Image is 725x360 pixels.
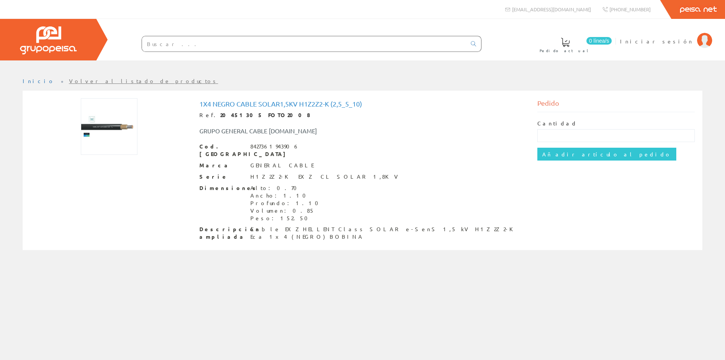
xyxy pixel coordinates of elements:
[586,37,612,45] span: 0 línea/s
[199,111,526,119] div: Ref.
[250,173,400,181] div: H1Z2Z2-K EXZ CL SOLAR 1,8KV
[199,143,245,158] span: Cod. [GEOGRAPHIC_DATA]
[250,226,526,241] div: Cable EXZHELLENT Class SOLAR e-SenS 1,5 kV H1Z2Z2-K Eca 1x4 (NEGRO) BOBINA
[142,36,466,51] input: Buscar ...
[250,215,323,222] div: Peso: 152.50
[250,184,323,192] div: Alto: 0.70
[250,192,323,199] div: Ancho: 1.10
[20,26,77,54] img: Grupo Peisa
[199,173,245,181] span: Serie
[250,199,323,207] div: Profundo: 1.10
[609,6,651,12] span: [PHONE_NUMBER]
[537,98,695,112] div: Pedido
[512,6,591,12] span: [EMAIL_ADDRESS][DOMAIN_NAME]
[199,162,245,169] span: Marca
[250,162,313,169] div: GENERAL CABLE
[250,143,299,150] div: 8427361943906
[69,77,218,84] a: Volver al listado de productos
[537,148,676,161] input: Añadir artículo al pedido
[220,111,310,118] strong: 20451305 FOTO2008
[540,47,591,54] span: Pedido actual
[199,184,245,192] span: Dimensiones
[23,77,55,84] a: Inicio
[620,37,693,45] span: Iniciar sesión
[81,98,137,155] img: Foto artículo 1x4 Negro Cable Solar1,5kv H1z2z2-k (2,5_5_10) (150x150)
[194,127,391,135] div: GRUPO GENERAL CABLE [DOMAIN_NAME]
[620,31,712,39] a: Iniciar sesión
[199,226,245,241] span: Descripción ampliada
[199,100,526,108] h1: 1x4 Negro Cable Solar1,5kv H1z2z2-k (2,5_5_10)
[250,207,323,215] div: Volumen: 0.85
[537,120,577,127] label: Cantidad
